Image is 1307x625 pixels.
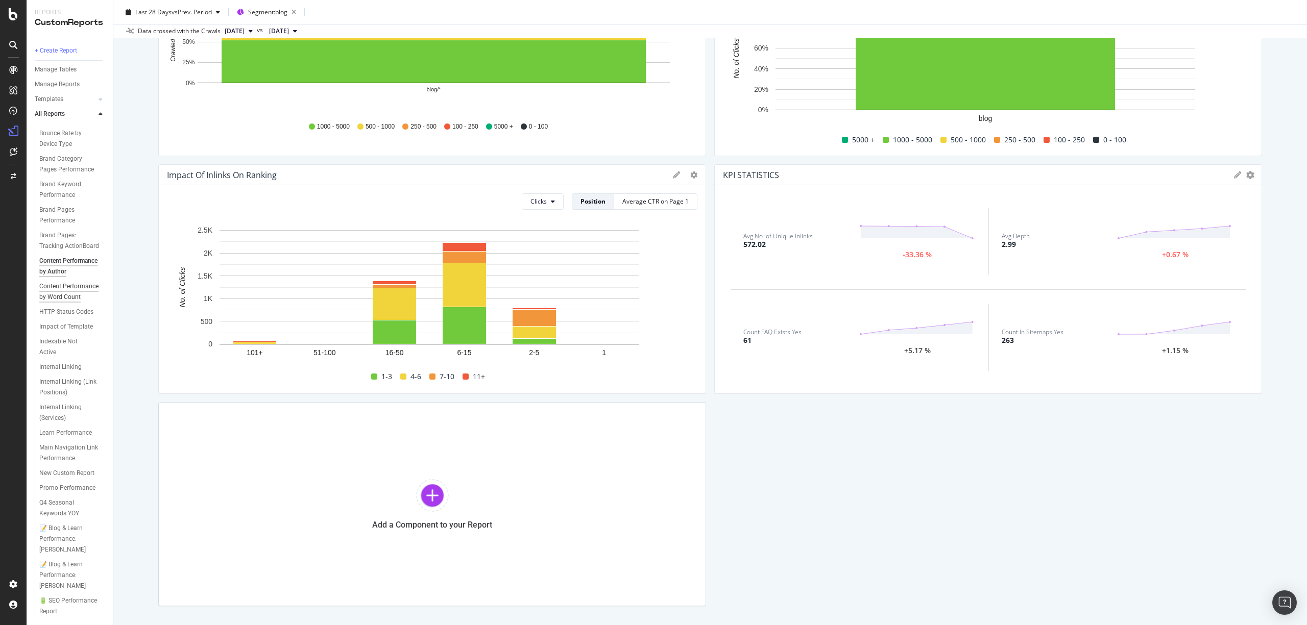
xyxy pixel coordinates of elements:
button: Last 28 DaysvsPrev. Period [122,4,224,20]
div: Average CTR on Page 1 [622,197,689,206]
div: Manage Reports [35,79,80,90]
a: Impact of Template [39,321,106,332]
div: 61 [743,335,752,345]
a: Templates [35,94,95,105]
span: 2025 Oct. 7th [225,27,245,36]
div: +5.17 % [904,347,931,354]
button: Segment:blog [233,4,300,20]
text: 0% [186,80,195,87]
span: 1000 - 5000 [317,122,350,131]
span: 500 - 1000 [366,122,395,131]
div: Indexable Not Active [39,336,95,358]
span: 500 - 1000 [951,134,986,146]
div: Brand Category Pages Performance [39,154,100,175]
div: Brand Pages: Tracking ActionBoard [39,230,100,252]
span: 11+ [473,370,485,383]
text: 0% [758,106,768,114]
span: 100 - 250 [452,122,478,131]
text: blog [979,114,992,122]
div: Bounce Rate by Device Type [39,128,98,149]
a: Manage Tables [35,64,106,75]
a: 🔋 SEO Performance Report [39,595,106,617]
a: Brand Keyword Performance [39,179,106,201]
div: 🔋 SEO Performance Report [39,595,98,617]
text: 500 [201,317,213,326]
a: Q4 Seasonal Keywords YOY [39,497,106,519]
div: KPI STATISTICSgeargearAvg No. of Unique Inlinks572.02-33.36 %Avg Depth2.99+0.67 %Count FAQ Exists... [714,164,1262,394]
text: 2-5 [529,348,539,357]
text: 101+ [247,348,263,357]
div: Avg Depth [1002,233,1030,239]
a: Content Performance by Author [39,256,106,277]
a: Main Navigation Link Performance [39,442,106,464]
div: Learn Performance [39,428,92,438]
div: Impact of Inlinks on RankingClicksPositionAverage CTR on Page 1A chart.1-34-67-1011+ [158,164,706,394]
span: Last 28 Days [135,8,172,16]
div: 📝 Blog & Learn Performance: Michelle [39,559,101,591]
div: +1.15 % [1162,347,1189,354]
button: [DATE] [221,25,257,37]
a: Internal Linking [39,362,106,372]
text: 1 [602,348,606,357]
div: -33.36 % [903,252,932,258]
div: Position [580,197,606,206]
text: 1.5K [198,272,212,280]
div: CustomReports [35,17,105,29]
div: Templates [35,94,63,105]
div: All Reports [35,109,65,119]
div: Brand Pages Performance [39,205,98,226]
a: Content Performance by Word Count [39,281,106,303]
span: 250 - 500 [1004,134,1035,146]
a: All Reports [35,109,95,119]
a: Brand Category Pages Performance [39,154,106,175]
text: 2.5K [198,227,212,235]
text: 6-15 [457,348,471,357]
div: Open Intercom Messenger [1272,590,1297,615]
span: Segment: blog [248,8,287,16]
span: 4-6 [410,370,421,383]
svg: A chart. [723,2,1248,131]
a: Manage Reports [35,79,106,90]
span: vs Prev. Period [172,8,212,16]
span: 7-10 [440,370,454,383]
a: Brand Pages Performance [39,205,106,226]
text: 51-100 [313,348,336,357]
div: Add a Component to your Report [372,520,492,530]
text: blog/* [426,86,441,92]
a: Indexable Not Active [39,336,106,358]
div: 263 [1002,335,1014,345]
div: Impact of Template [39,321,93,332]
div: +0.67 % [1162,252,1189,258]
span: Clicks [530,197,547,206]
div: 2.99 [1002,239,1016,249]
span: 5000 + [494,122,513,131]
text: 2K [204,249,213,257]
div: A chart. [167,225,692,368]
a: 📝 Blog & Learn Performance: [PERSON_NAME] [39,523,106,555]
text: 60% [754,44,768,52]
text: Crawled URLs [170,22,177,61]
div: Count FAQ Exists Yes [743,329,802,335]
div: Content Performance by Author [39,256,99,277]
div: + Create Report [35,45,77,56]
a: Brand Pages: Tracking ActionBoard [39,230,106,252]
span: 1000 - 5000 [893,134,932,146]
div: Q4 Seasonal Keywords YOY [39,497,98,519]
div: Main Navigation Link Performance [39,442,100,464]
a: Internal Linking (Link Positions) [39,377,106,398]
div: Internal Linking (Link Positions) [39,377,99,398]
a: New Custom Report [39,468,106,479]
text: 20% [754,85,768,93]
div: 📝 Blog & Learn Performance: Bailey [39,523,101,555]
text: 50% [182,38,195,45]
span: 5000 + [852,134,875,146]
a: HTTP Status Codes [39,307,106,317]
div: gear [1246,171,1254,179]
button: Average CTR on Page 1 [614,193,697,210]
span: 100 - 250 [1054,134,1085,146]
a: + Create Report [35,45,106,56]
text: 16-50 [385,348,404,357]
a: Internal Linking (Services) [39,402,106,423]
div: Data crossed with the Crawls [138,27,221,36]
div: 572.02 [743,239,766,249]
